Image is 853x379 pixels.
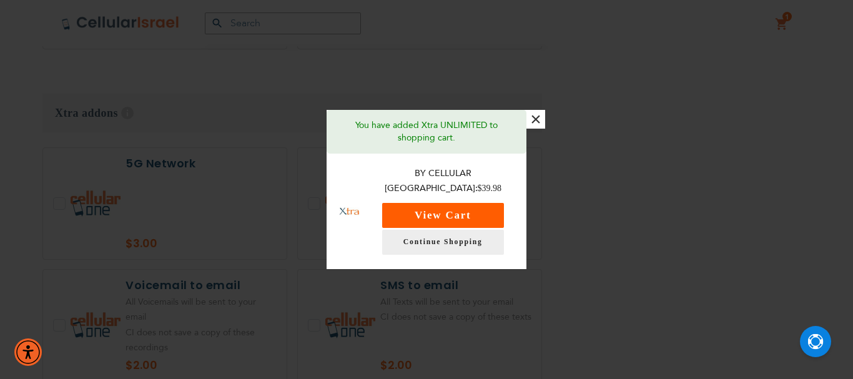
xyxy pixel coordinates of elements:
[382,230,504,255] a: Continue Shopping
[382,203,504,228] button: View Cart
[336,119,517,144] p: You have added Xtra UNLIMITED to shopping cart.
[372,166,515,197] p: By Cellular [GEOGRAPHIC_DATA]:
[526,110,545,129] button: ×
[14,338,42,366] div: Accessibility Menu
[478,184,502,193] span: $39.98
